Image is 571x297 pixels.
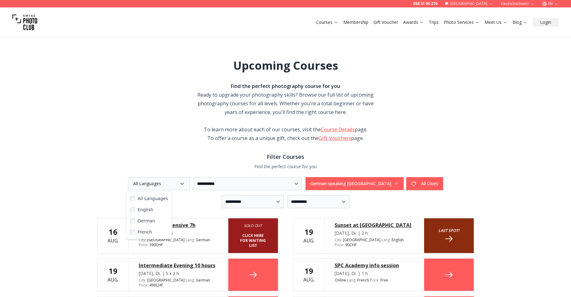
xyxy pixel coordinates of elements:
img: Swiss photo club [12,10,37,35]
input: French [130,229,135,234]
h3: Filter Courses [97,152,474,161]
span: City : [335,237,342,242]
a: Last spot! [424,218,474,253]
span: All Languages [138,195,168,202]
a: Gift Vouchers [318,135,351,142]
span: Lang : [381,237,391,242]
button: Awards [401,18,426,27]
a: Meet Us [485,19,507,25]
a: Membership [343,19,368,25]
small: Last spot! [438,228,459,234]
b: 19 [305,266,313,276]
span: Price : [139,242,148,247]
div: Aug. [303,266,314,283]
span: English [392,238,404,242]
div: All Languages [126,191,172,239]
a: Sunset at [GEOGRAPHIC_DATA] [335,221,414,229]
div: Aug. [303,227,314,244]
div: [GEOGRAPHIC_DATA] 90 CHF [335,238,414,247]
button: Gift Voucher [371,18,401,27]
button: All Cities [406,177,443,190]
span: French [357,278,369,283]
input: German [130,218,135,223]
b: 19 [109,266,117,276]
a: SPC Academy info session [335,262,414,269]
span: German [138,218,155,224]
span: Price : [370,277,380,283]
span: Lang : [186,277,195,283]
button: Meet Us [482,18,510,27]
b: 16 [109,227,117,237]
button: Trips [426,18,441,27]
p: Find the perfect course for you [97,164,474,170]
a: Photo Services [444,19,480,25]
button: German-speaking [GEOGRAPHIC_DATA] [305,177,404,190]
a: Course Details [321,126,355,133]
div: Ready to upgrade your photography skills? Browse our full list of upcoming photography courses fo... [196,82,375,116]
span: French [138,229,152,235]
a: Sold out Click here for Waiting list [228,218,278,253]
div: [DATE], Di. | 1 h [335,270,414,277]
a: Intermediate Evening 10 hours [139,262,218,269]
h1: Upcoming Courses [233,59,338,72]
div: Aug. [108,227,119,244]
a: Blog [512,19,528,25]
span: City : [139,277,146,283]
span: Lang : [186,237,195,242]
button: All Languages [128,177,190,190]
a: Gift Voucher [373,19,398,25]
input: English [130,207,135,212]
span: English [138,207,153,213]
div: [DATE], Di. | 2 h [335,230,414,236]
span: Price : [139,282,148,288]
span: Price : [335,242,344,247]
div: [DATE], Di. | 5 x 2 h [139,270,218,277]
input: All Languages [130,196,135,201]
span: City : [139,237,146,242]
b: Click here for Waiting list [238,233,268,248]
a: Awards [403,19,424,25]
b: 19 [305,227,313,237]
i: Sold out [238,223,268,228]
a: Beginners Intensive 7h [139,221,218,229]
div: Aug. [108,266,119,283]
a: Trips [429,19,439,25]
a: 058 51 00 270 [413,1,437,6]
div: [GEOGRAPHIC_DATA] 490 CHF [139,278,218,288]
button: Photo Services [441,18,482,27]
div: To learn more about each of our courses, visit the page. To offer a course as a unique gift, chec... [196,125,375,142]
span: German [196,278,210,283]
span: Lang : [347,277,356,283]
strong: Find the perfect photography course for you [231,83,340,90]
span: German [196,238,210,242]
div: Online Free [335,278,414,283]
div: [DATE], Sa. | 7 h [139,230,218,236]
button: Blog [510,18,530,27]
button: Login [533,18,559,27]
a: Courses [316,19,338,25]
button: Membership [341,18,371,27]
div: [GEOGRAPHIC_DATA] 390 CHF [139,238,218,247]
button: Courses [314,18,341,27]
